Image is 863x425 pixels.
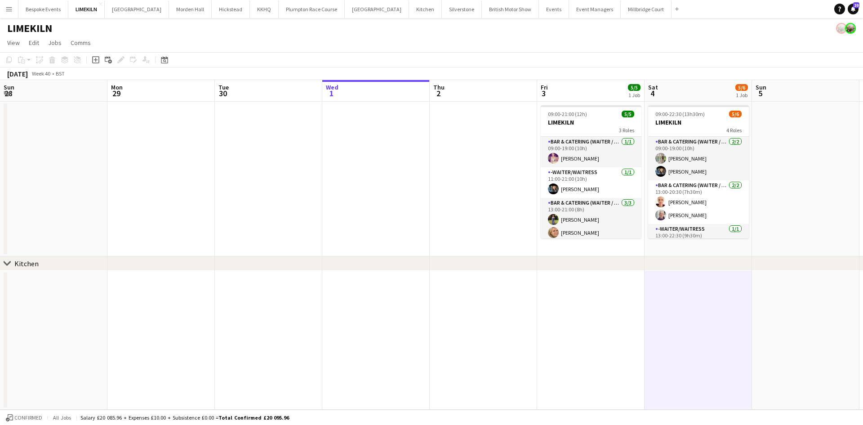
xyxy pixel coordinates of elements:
[169,0,212,18] button: Morden Hall
[729,111,742,117] span: 5/6
[71,39,91,47] span: Comms
[836,23,847,34] app-user-avatar: Staffing Manager
[622,111,634,117] span: 5/5
[409,0,442,18] button: Kitchen
[4,37,23,49] a: View
[218,414,289,421] span: Total Confirmed £20 095.96
[7,69,28,78] div: [DATE]
[4,83,14,91] span: Sun
[736,92,747,98] div: 1 Job
[48,39,62,47] span: Jobs
[648,180,749,224] app-card-role: Bar & Catering (Waiter / waitress)2/213:00-20:30 (7h30m)[PERSON_NAME][PERSON_NAME]
[541,198,641,255] app-card-role: Bar & Catering (Waiter / waitress)3/313:00-21:00 (8h)[PERSON_NAME][PERSON_NAME]
[754,88,766,98] span: 5
[110,88,123,98] span: 29
[68,0,105,18] button: LIMEKILN
[30,70,52,77] span: Week 40
[7,39,20,47] span: View
[56,70,65,77] div: BST
[735,84,748,91] span: 5/6
[433,83,445,91] span: Thu
[279,0,345,18] button: Plumpton Race Course
[756,83,766,91] span: Sun
[432,88,445,98] span: 2
[648,224,749,255] app-card-role: -Waiter/Waitress1/113:00-22:30 (9h30m)
[326,83,338,91] span: Wed
[29,39,39,47] span: Edit
[541,83,548,91] span: Fri
[541,167,641,198] app-card-role: -Waiter/Waitress1/111:00-21:00 (10h)[PERSON_NAME]
[648,83,658,91] span: Sat
[548,111,587,117] span: 09:00-21:00 (12h)
[111,83,123,91] span: Mon
[67,37,94,49] a: Comms
[853,2,859,8] span: 20
[51,414,73,421] span: All jobs
[25,37,43,49] a: Edit
[539,0,569,18] button: Events
[541,137,641,167] app-card-role: Bar & Catering (Waiter / waitress)1/109:00-19:00 (10h)[PERSON_NAME]
[619,127,634,134] span: 3 Roles
[541,105,641,238] app-job-card: 09:00-21:00 (12h)5/5LIMEKILN3 RolesBar & Catering (Waiter / waitress)1/109:00-19:00 (10h)[PERSON_...
[212,0,250,18] button: Hickstead
[4,413,44,423] button: Confirmed
[14,259,39,268] div: Kitchen
[848,4,859,14] a: 20
[647,88,658,98] span: 4
[845,23,856,34] app-user-avatar: Staffing Manager
[628,92,640,98] div: 1 Job
[442,0,482,18] button: Silverstone
[541,118,641,126] h3: LIMEKILN
[250,0,279,18] button: KKHQ
[325,88,338,98] span: 1
[14,415,42,421] span: Confirmed
[648,105,749,238] app-job-card: 09:00-22:30 (13h30m)5/6LIMEKILN4 RolesBar & Catering (Waiter / waitress)2/209:00-19:00 (10h)[PERS...
[217,88,229,98] span: 30
[621,0,672,18] button: Millbridge Court
[648,137,749,180] app-card-role: Bar & Catering (Waiter / waitress)2/209:00-19:00 (10h)[PERSON_NAME][PERSON_NAME]
[345,0,409,18] button: [GEOGRAPHIC_DATA]
[539,88,548,98] span: 3
[655,111,705,117] span: 09:00-22:30 (13h30m)
[105,0,169,18] button: [GEOGRAPHIC_DATA]
[569,0,621,18] button: Event Managers
[628,84,641,91] span: 5/5
[80,414,289,421] div: Salary £20 085.96 + Expenses £10.00 + Subsistence £0.00 =
[648,118,749,126] h3: LIMEKILN
[7,22,52,35] h1: LIMEKILN
[18,0,68,18] button: Bespoke Events
[218,83,229,91] span: Tue
[726,127,742,134] span: 4 Roles
[44,37,65,49] a: Jobs
[482,0,539,18] button: British Motor Show
[2,88,14,98] span: 28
